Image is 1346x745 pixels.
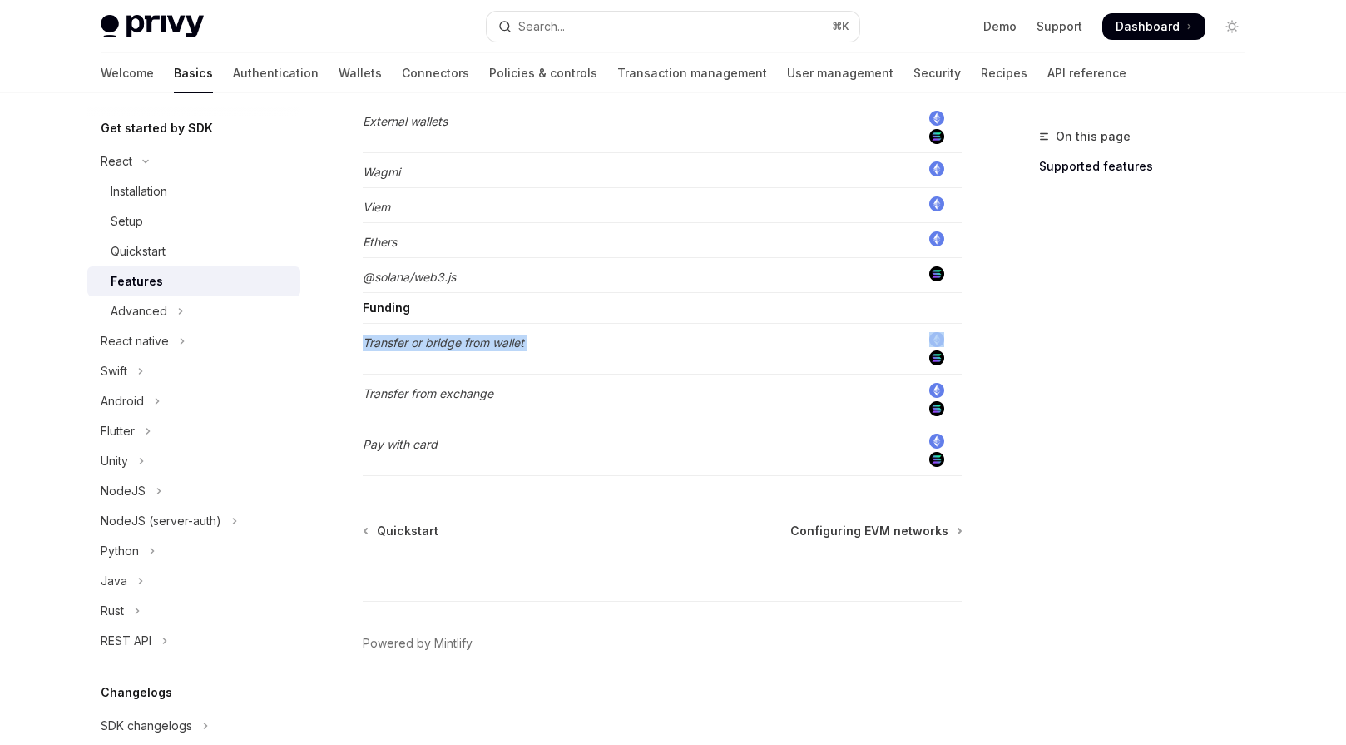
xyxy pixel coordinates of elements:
div: Flutter [101,421,135,441]
img: ethereum.png [929,332,944,347]
img: solana.png [929,129,944,144]
button: Toggle Advanced section [87,296,300,326]
div: Rust [101,601,124,621]
button: Toggle Swift section [87,356,300,386]
img: solana.png [929,266,944,281]
a: API reference [1047,53,1126,93]
button: Toggle Python section [87,536,300,566]
h5: Get started by SDK [101,118,213,138]
div: Java [101,571,127,591]
button: Toggle dark mode [1219,13,1245,40]
em: Transfer or bridge from wallet [363,335,524,350]
button: Toggle Java section [87,566,300,596]
div: REST API [101,631,151,651]
em: Pay with card [363,437,438,451]
img: ethereum.png [929,161,944,176]
div: Advanced [111,301,167,321]
em: Viem [363,200,390,214]
strong: Funding [363,300,410,315]
img: solana.png [929,452,944,467]
div: Android [101,391,144,411]
button: Toggle SDK changelogs section [87,711,300,741]
div: Quickstart [111,241,166,261]
em: Wagmi [363,165,400,179]
button: Toggle NodeJS (server-auth) section [87,506,300,536]
img: light logo [101,15,204,38]
div: Setup [111,211,143,231]
em: @solana/web3.js [363,270,456,284]
a: Connectors [402,53,469,93]
a: Powered by Mintlify [363,635,473,652]
button: Open search [487,12,859,42]
div: Search... [518,17,565,37]
img: ethereum.png [929,434,944,449]
a: Recipes [981,53,1027,93]
div: SDK changelogs [101,716,192,736]
a: Authentication [233,53,319,93]
a: Security [913,53,961,93]
div: Swift [101,361,127,381]
a: Features [87,266,300,296]
div: React [101,151,132,171]
div: React native [101,331,169,351]
button: Toggle React native section [87,326,300,356]
a: Transaction management [617,53,767,93]
span: Quickstart [377,523,438,539]
a: Setup [87,206,300,236]
span: ⌘ K [832,20,849,33]
div: NodeJS (server-auth) [101,511,221,531]
a: Basics [174,53,213,93]
button: Toggle NodeJS section [87,476,300,506]
img: solana.png [929,350,944,365]
em: External wallets [363,114,448,128]
div: Installation [111,181,167,201]
a: Supported features [1039,153,1259,180]
img: ethereum.png [929,383,944,398]
button: Toggle REST API section [87,626,300,656]
span: Dashboard [1116,18,1180,35]
img: ethereum.png [929,196,944,211]
em: Ethers [363,235,397,249]
button: Toggle Flutter section [87,416,300,446]
a: Configuring EVM networks [790,523,961,539]
button: Toggle Rust section [87,596,300,626]
button: Toggle React section [87,147,300,176]
div: NodeJS [101,481,146,501]
a: Installation [87,176,300,206]
a: Wallets [339,53,382,93]
button: Toggle Android section [87,386,300,416]
a: Welcome [101,53,154,93]
a: Demo [983,18,1017,35]
a: Policies & controls [489,53,597,93]
em: Transfer from exchange [363,386,493,400]
a: User management [787,53,893,93]
h5: Changelogs [101,683,172,703]
img: solana.png [929,401,944,416]
button: Toggle Unity section [87,446,300,476]
span: On this page [1056,127,1131,147]
a: Quickstart [364,523,438,539]
div: Unity [101,451,128,471]
div: Python [101,541,139,561]
a: Quickstart [87,236,300,266]
img: ethereum.png [929,231,944,246]
a: Dashboard [1102,13,1205,40]
div: Features [111,271,163,291]
a: Support [1037,18,1082,35]
span: Configuring EVM networks [790,523,948,539]
img: ethereum.png [929,111,944,126]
